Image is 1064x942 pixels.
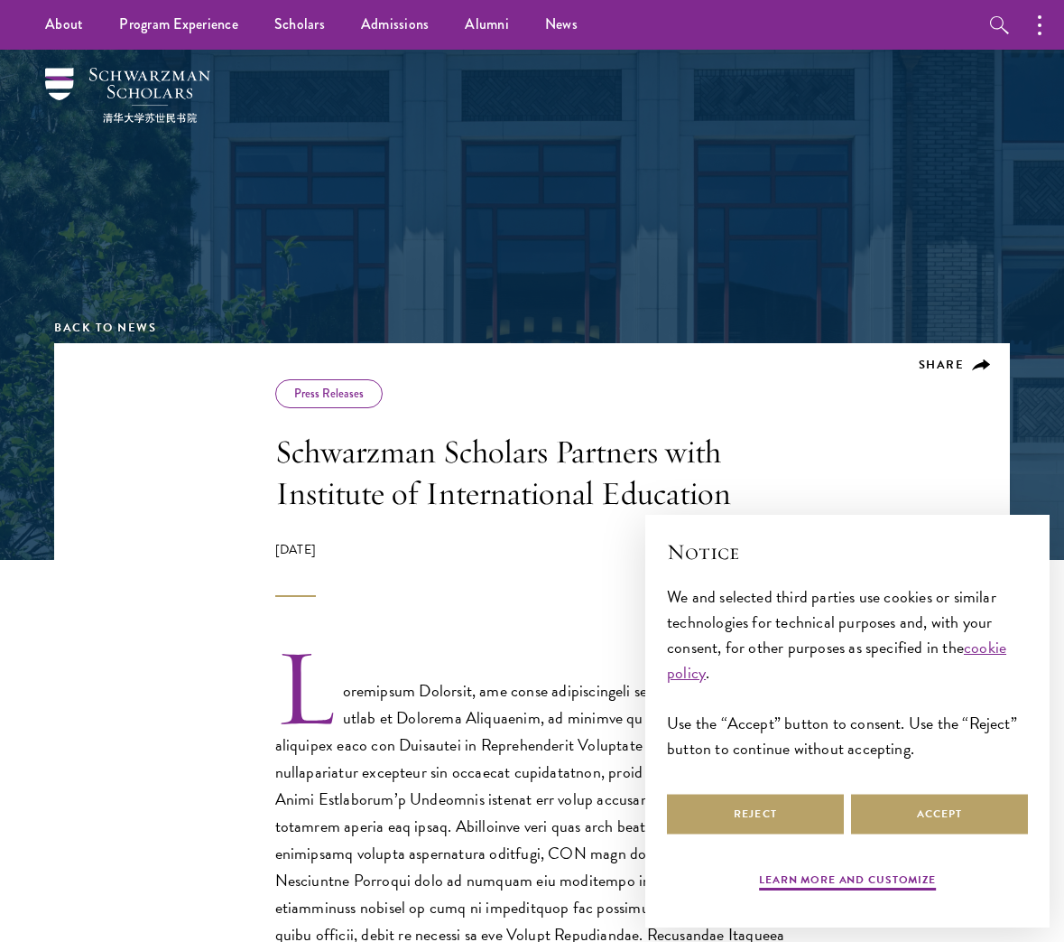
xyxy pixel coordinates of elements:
button: Learn more and customize [759,872,936,893]
img: Schwarzman Scholars [45,68,210,123]
span: Share [919,356,965,374]
button: Accept [851,794,1028,835]
a: Back to News [54,319,156,337]
h2: Notice [667,536,1028,567]
div: We and selected third parties use cookies or similar technologies for technical purposes and, wit... [667,584,1028,762]
h1: Schwarzman Scholars Partners with Institute of International Education [275,431,790,514]
button: Reject [667,794,844,835]
div: [DATE] [275,541,790,597]
button: Share [919,357,992,373]
a: Press Releases [294,385,364,402]
a: cookie policy [667,635,1006,685]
